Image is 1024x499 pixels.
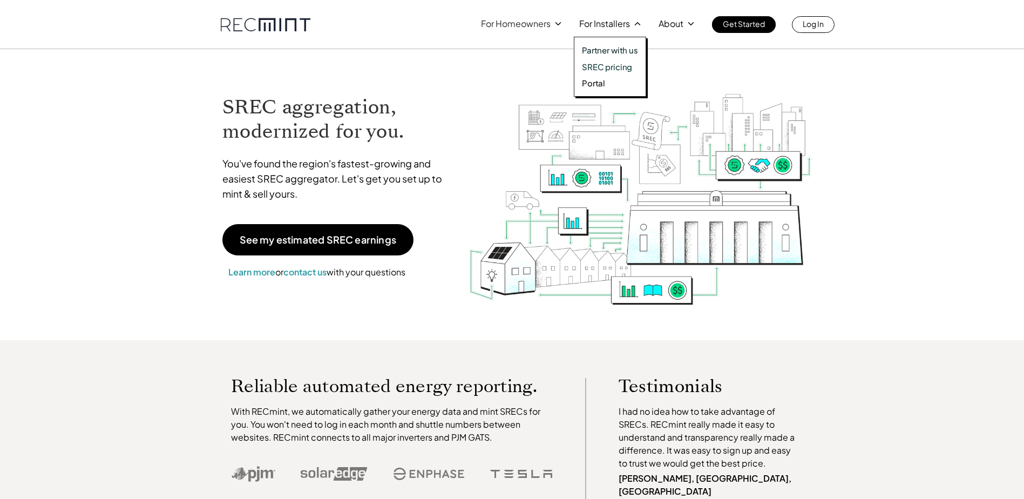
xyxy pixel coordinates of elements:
[792,16,835,33] a: Log In
[222,95,452,144] h1: SREC aggregation, modernized for you.
[240,235,396,245] p: See my estimated SREC earnings
[228,266,275,278] a: Learn more
[723,16,765,31] p: Get Started
[468,65,812,308] img: RECmint value cycle
[231,405,553,444] p: With RECmint, we automatically gather your energy data and mint SRECs for you. You won't need to ...
[582,78,638,89] a: Portal
[222,265,411,279] p: or with your questions
[803,16,824,31] p: Log In
[582,45,638,56] a: Partner with us
[582,62,632,72] p: SREC pricing
[579,16,630,31] p: For Installers
[582,62,638,72] a: SREC pricing
[712,16,776,33] a: Get Started
[582,78,605,89] p: Portal
[619,472,800,498] p: [PERSON_NAME], [GEOGRAPHIC_DATA], [GEOGRAPHIC_DATA]
[222,224,413,255] a: See my estimated SREC earnings
[619,378,779,394] p: Testimonials
[481,16,551,31] p: For Homeowners
[283,266,327,278] a: contact us
[659,16,683,31] p: About
[222,156,452,201] p: You've found the region's fastest-growing and easiest SREC aggregator. Let's get you set up to mi...
[231,378,553,394] p: Reliable automated energy reporting.
[619,405,800,470] p: I had no idea how to take advantage of SRECs. RECmint really made it easy to understand and trans...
